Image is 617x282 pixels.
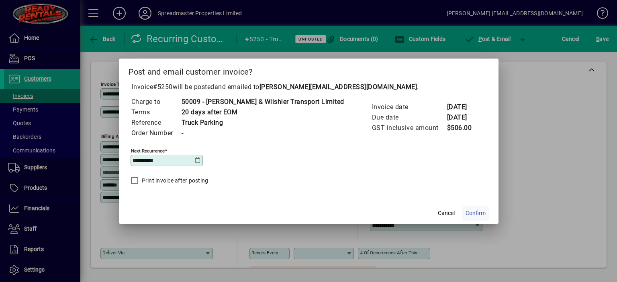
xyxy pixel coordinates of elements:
[181,118,344,128] td: Truck Parking
[438,209,455,217] span: Cancel
[372,102,447,112] td: Invoice date
[131,148,165,153] mat-label: Next recurrence
[259,83,417,91] b: [PERSON_NAME][EMAIL_ADDRESS][DOMAIN_NAME]
[447,112,479,123] td: [DATE]
[153,83,173,91] span: #5250
[131,97,181,107] td: Charge to
[119,59,499,82] h2: Post and email customer invoice?
[462,206,489,221] button: Confirm
[372,123,447,133] td: GST inclusive amount
[131,118,181,128] td: Reference
[129,82,489,92] p: Invoice will be posted .
[372,112,447,123] td: Due date
[181,107,344,118] td: 20 days after EOM
[181,128,344,138] td: -
[131,107,181,118] td: Terms
[466,209,486,217] span: Confirm
[215,83,417,91] span: and emailed to
[447,102,479,112] td: [DATE]
[131,128,181,138] td: Order Number
[181,97,344,107] td: 50009 - [PERSON_NAME] & Wilshier Transport Limited
[140,177,208,185] label: Print invoice after posting
[447,123,479,133] td: $506.00
[433,206,459,221] button: Cancel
